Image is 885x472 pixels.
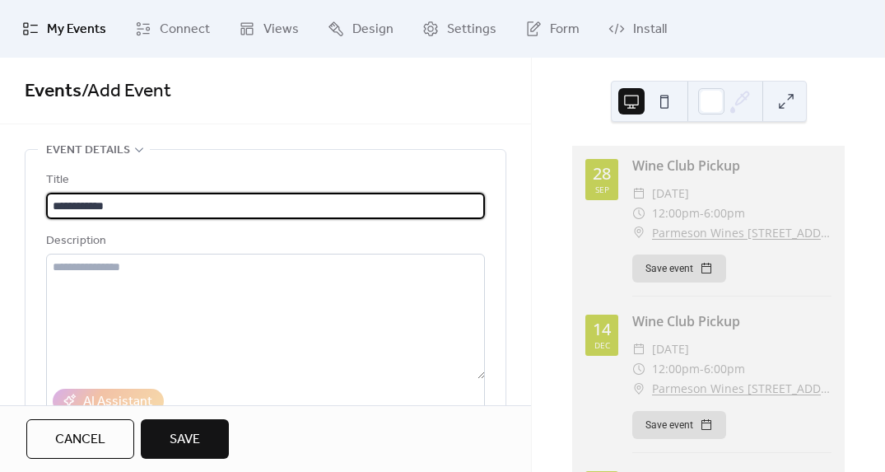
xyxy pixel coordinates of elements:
[652,339,689,359] span: [DATE]
[10,7,119,51] a: My Events
[160,20,210,40] span: Connect
[595,185,609,194] div: Sep
[46,231,482,251] div: Description
[632,203,645,223] div: ​
[632,156,831,175] div: Wine Club Pickup
[447,20,496,40] span: Settings
[46,171,482,190] div: Title
[82,73,171,110] span: / Add Event
[593,166,611,182] div: 28
[352,20,394,40] span: Design
[632,411,726,439] button: Save event
[652,223,831,243] a: Parmeson Wines [STREET_ADDRESS] [GEOGRAPHIC_DATA]
[632,223,645,243] div: ​
[593,321,611,338] div: 14
[632,359,645,379] div: ​
[652,203,700,223] span: 12:00pm
[315,7,406,51] a: Design
[170,430,200,450] span: Save
[633,20,667,40] span: Install
[700,203,704,223] span: -
[26,419,134,459] button: Cancel
[632,184,645,203] div: ​
[263,20,299,40] span: Views
[141,419,229,459] button: Save
[226,7,311,51] a: Views
[47,20,106,40] span: My Events
[596,7,679,51] a: Install
[704,203,745,223] span: 6:00pm
[700,359,704,379] span: -
[594,341,610,349] div: Dec
[652,184,689,203] span: [DATE]
[46,141,130,161] span: Event details
[632,311,831,331] div: Wine Club Pickup
[55,430,105,450] span: Cancel
[410,7,509,51] a: Settings
[550,20,580,40] span: Form
[652,379,831,399] a: Parmeson Wines [STREET_ADDRESS] [GEOGRAPHIC_DATA]
[652,359,700,379] span: 12:00pm
[632,339,645,359] div: ​
[123,7,222,51] a: Connect
[704,359,745,379] span: 6:00pm
[25,73,82,110] a: Events
[513,7,592,51] a: Form
[632,255,726,283] button: Save event
[632,379,645,399] div: ​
